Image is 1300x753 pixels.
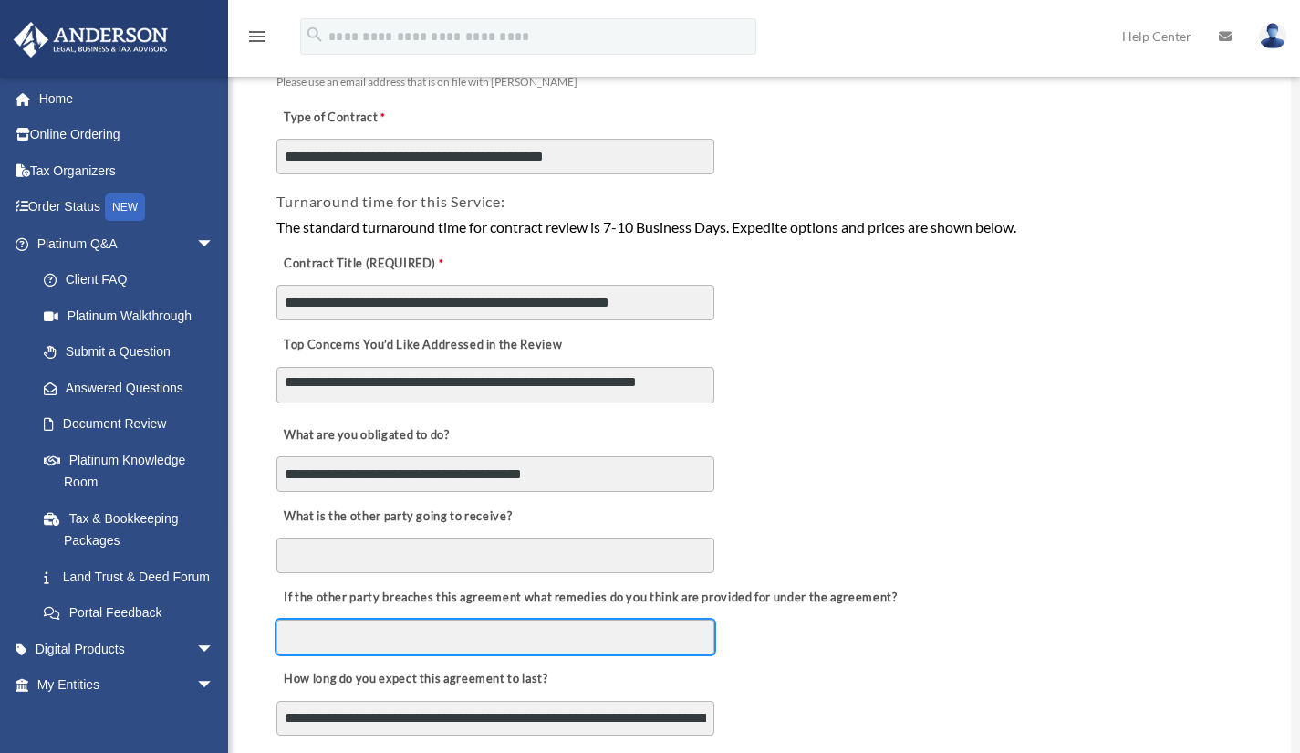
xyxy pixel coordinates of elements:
label: Top Concerns You’d Like Addressed in the Review [276,332,567,358]
a: Document Review [26,406,233,443]
div: NEW [105,193,145,221]
a: Portal Feedback [26,595,242,632]
div: The standard turnaround time for contract review is 7-10 Business Days. Expedite options and pric... [276,215,1246,239]
a: Submit a Question [26,334,242,371]
label: Contract Title (REQUIRED) [276,251,459,277]
label: Type of Contract [276,105,459,131]
i: menu [246,26,268,47]
a: Tax Organizers [13,152,242,189]
img: User Pic [1259,23,1286,49]
a: Client FAQ [26,262,242,298]
a: Answered Questions [26,370,242,406]
label: What is the other party going to receive? [276,504,516,529]
span: arrow_drop_down [196,225,233,263]
a: Home [13,80,242,117]
span: arrow_drop_down [196,631,233,668]
span: Please use an email address that is on file with [PERSON_NAME] [276,75,577,89]
span: Turnaround time for this Service: [276,193,504,210]
a: Platinum Q&Aarrow_drop_down [13,225,242,262]
a: Platinum Knowledge Room [26,442,242,500]
a: menu [246,32,268,47]
label: What are you obligated to do? [276,423,459,448]
a: Digital Productsarrow_drop_down [13,631,242,667]
a: Online Ordering [13,117,242,153]
a: Platinum Walkthrough [26,298,242,334]
span: arrow_drop_down [196,667,233,705]
label: How long do you expect this agreement to last? [276,667,552,693]
a: Tax & Bookkeeping Packages [26,500,242,559]
a: Order StatusNEW [13,189,242,226]
img: Anderson Advisors Platinum Portal [8,22,173,58]
i: search [305,25,325,45]
a: Land Trust & Deed Forum [26,559,242,595]
a: My Entitiesarrow_drop_down [13,667,242,704]
label: If the other party breaches this agreement what remedies do you think are provided for under the ... [276,585,901,611]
